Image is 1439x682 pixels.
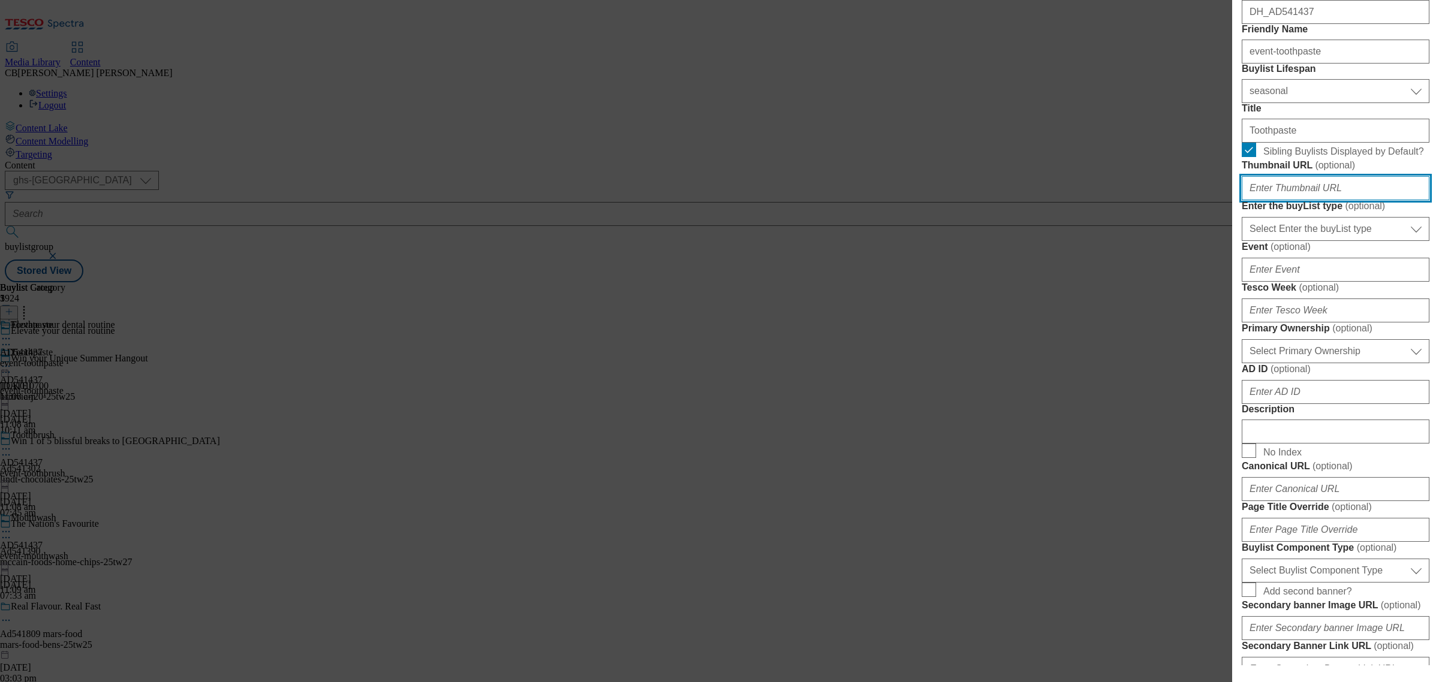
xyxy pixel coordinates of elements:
span: Add second banner? [1263,586,1352,597]
label: Page Title Override [1242,501,1429,513]
label: Description [1242,404,1429,415]
label: Enter the buyList type [1242,200,1429,212]
input: Enter Title [1242,119,1429,143]
span: ( optional ) [1374,641,1414,651]
label: Buylist Component Type [1242,542,1429,554]
span: ( optional ) [1271,364,1311,374]
input: Enter Secondary banner Image URL [1242,616,1429,640]
span: ( optional ) [1299,282,1339,292]
label: Secondary Banner Link URL [1242,640,1429,652]
input: Enter Friendly Name [1242,40,1429,64]
input: Enter Tesco Week [1242,298,1429,322]
input: Enter Canonical URL [1242,477,1429,501]
span: ( optional ) [1332,502,1372,512]
input: Enter Thumbnail URL [1242,176,1429,200]
span: ( optional ) [1332,323,1372,333]
label: Thumbnail URL [1242,159,1429,171]
label: Primary Ownership [1242,322,1429,334]
input: Enter Secondary Banner Link URL [1242,657,1429,681]
input: Enter Description [1242,420,1429,443]
span: ( optional ) [1381,600,1421,610]
label: Canonical URL [1242,460,1429,472]
label: Tesco Week [1242,282,1429,294]
span: ( optional ) [1312,461,1353,471]
span: No Index [1263,447,1302,458]
label: Title [1242,103,1429,114]
span: Sibling Buylists Displayed by Default? [1263,146,1424,157]
span: ( optional ) [1271,242,1311,252]
label: Friendly Name [1242,24,1429,35]
input: Enter Event [1242,258,1429,282]
label: AD ID [1242,363,1429,375]
label: Buylist Lifespan [1242,64,1429,74]
input: Enter AD ID [1242,380,1429,404]
input: Enter Page Title Override [1242,518,1429,542]
span: ( optional ) [1357,542,1397,553]
label: Event [1242,241,1429,253]
span: ( optional ) [1345,201,1385,211]
span: ( optional ) [1315,160,1355,170]
label: Secondary banner Image URL [1242,599,1429,611]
